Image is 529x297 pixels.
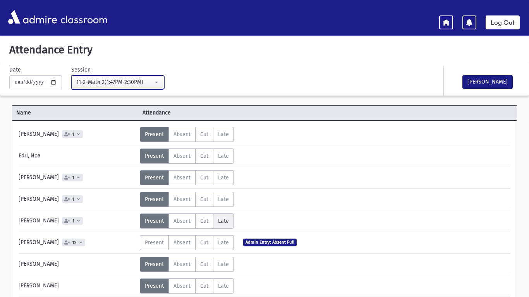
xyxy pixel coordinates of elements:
span: Absent [173,261,191,268]
span: 1 [71,197,76,202]
div: AttTypes [140,127,234,142]
div: AttTypes [140,257,234,272]
span: Present [145,261,164,268]
span: Late [218,153,229,159]
div: AttTypes [140,148,234,164]
span: Absent [173,131,191,138]
span: Cut [200,153,208,159]
div: [PERSON_NAME] [15,213,140,229]
div: Edri, Noa [15,148,140,164]
span: Present [145,283,164,289]
span: Absent [173,218,191,224]
div: AttTypes [140,213,234,229]
span: Cut [200,218,208,224]
div: AttTypes [140,192,234,207]
div: AttTypes [140,235,234,250]
span: 1 [71,132,76,137]
span: Present [145,196,164,203]
div: AttTypes [140,170,234,185]
span: Absent [173,239,191,246]
span: Absent [173,153,191,159]
h5: Attendance Entry [6,43,523,56]
span: Late [218,174,229,181]
span: Cut [200,261,208,268]
div: 11-2-Math 2(1:47PM-2:30PM) [76,78,153,86]
span: classroom [59,7,108,27]
span: Late [218,261,229,268]
label: Session [71,66,91,74]
span: Cut [200,131,208,138]
img: AdmirePro [6,8,59,26]
span: Late [218,218,229,224]
span: 1 [71,175,76,180]
div: [PERSON_NAME] [15,235,140,250]
div: [PERSON_NAME] [15,257,140,272]
span: Late [218,239,229,246]
span: Present [145,174,164,181]
span: Absent [173,196,191,203]
span: Present [145,218,164,224]
span: Cut [200,174,208,181]
span: Cut [200,196,208,203]
span: 12 [71,240,78,245]
label: Date [9,66,21,74]
span: Absent [173,283,191,289]
span: Present [145,153,164,159]
button: 11-2-Math 2(1:47PM-2:30PM) [71,75,164,89]
span: Cut [200,283,208,289]
span: Admin Entry: Absent Full [243,239,297,246]
span: Absent [173,174,191,181]
span: Late [218,196,229,203]
span: Attendance [139,109,265,117]
button: [PERSON_NAME] [462,75,513,89]
a: Log Out [486,15,520,29]
span: Cut [200,239,208,246]
div: [PERSON_NAME] [15,278,140,294]
span: 1 [71,218,76,224]
div: AttTypes [140,278,234,294]
div: [PERSON_NAME] [15,127,140,142]
span: Present [145,131,164,138]
div: [PERSON_NAME] [15,170,140,185]
span: Name [12,109,139,117]
div: [PERSON_NAME] [15,192,140,207]
span: Present [145,239,164,246]
span: Late [218,131,229,138]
